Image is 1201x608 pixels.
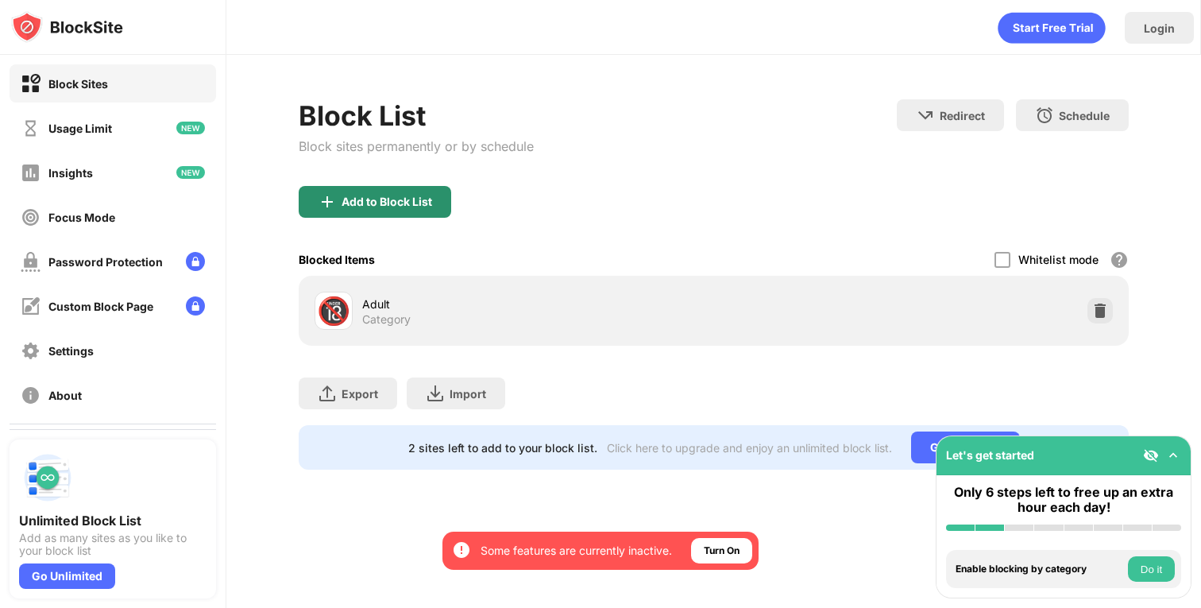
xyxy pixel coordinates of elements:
img: new-icon.svg [176,166,205,179]
div: Only 6 steps left to free up an extra hour each day! [946,485,1181,515]
div: Settings [48,344,94,358]
img: settings-off.svg [21,341,41,361]
img: omni-setup-toggle.svg [1165,447,1181,463]
div: Add as many sites as you like to your block list [19,532,207,557]
div: Custom Block Page [48,300,153,313]
div: Password Protection [48,255,163,269]
div: Block List [299,99,534,132]
div: Let's get started [946,448,1034,462]
div: Enable blocking by category [956,563,1124,575]
img: block-on.svg [21,74,41,94]
img: focus-off.svg [21,207,41,227]
div: animation [998,12,1106,44]
div: Blocked Items [299,253,375,266]
div: Go Unlimited [911,432,1020,463]
img: lock-menu.svg [186,296,205,316]
div: Whitelist mode [1018,253,1099,266]
div: Some features are currently inactive. [481,543,672,559]
img: eye-not-visible.svg [1143,447,1159,463]
div: Insights [48,166,93,180]
div: Block sites permanently or by schedule [299,138,534,154]
div: About [48,389,82,402]
img: logo-blocksite.svg [11,11,123,43]
div: Import [450,387,486,401]
div: 2 sites left to add to your block list. [408,441,597,455]
div: Add to Block List [342,196,432,208]
div: Block Sites [48,77,108,91]
div: Export [342,387,378,401]
img: password-protection-off.svg [21,252,41,272]
img: insights-off.svg [21,163,41,183]
div: Category [362,312,411,327]
div: Schedule [1059,109,1110,122]
div: 🔞 [317,295,350,327]
div: Redirect [940,109,985,122]
img: error-circle-white.svg [452,540,471,560]
div: Turn On [704,543,740,559]
button: Do it [1128,556,1175,582]
div: Click here to upgrade and enjoy an unlimited block list. [607,441,892,455]
img: time-usage-off.svg [21,118,41,138]
div: Adult [362,296,714,312]
img: about-off.svg [21,385,41,405]
img: customize-block-page-off.svg [21,296,41,316]
img: push-block-list.svg [19,449,76,506]
div: Focus Mode [48,211,115,224]
div: Unlimited Block List [19,513,207,529]
div: Login [1144,21,1175,35]
img: lock-menu.svg [186,252,205,271]
div: Go Unlimited [19,563,115,589]
img: new-icon.svg [176,122,205,134]
div: Usage Limit [48,122,112,135]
